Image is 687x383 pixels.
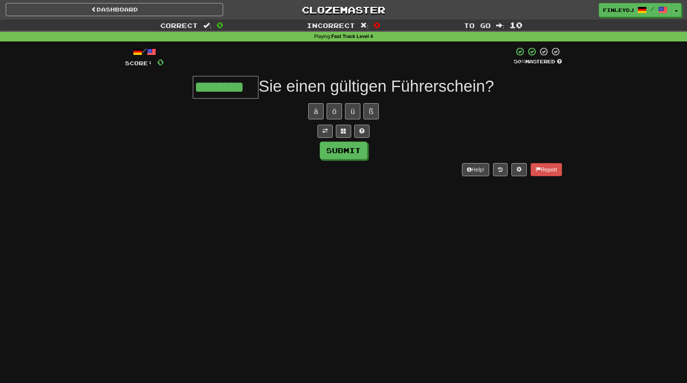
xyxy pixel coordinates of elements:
[217,20,223,30] span: 0
[235,3,452,17] a: Clozemaster
[203,22,212,29] span: :
[327,103,342,119] button: ö
[354,125,370,138] button: Single letter hint - you only get 1 per sentence and score half the points! alt+h
[651,6,654,12] span: /
[374,20,380,30] span: 0
[599,3,672,17] a: finleydj /
[307,21,355,29] span: Incorrect
[363,103,379,119] button: ß
[125,60,153,66] span: Score:
[160,21,198,29] span: Correct
[603,7,634,13] span: finleydj
[531,163,562,176] button: Report
[360,22,369,29] span: :
[317,125,333,138] button: Toggle translation (alt+t)
[514,58,525,64] span: 50 %
[514,58,562,65] div: Mastered
[509,20,523,30] span: 10
[462,163,489,176] button: Help!
[331,34,373,39] strong: Fast Track Level 4
[496,22,505,29] span: :
[336,125,351,138] button: Switch sentence to multiple choice alt+p
[345,103,360,119] button: ü
[320,142,367,159] button: Submit
[157,57,164,67] span: 0
[308,103,324,119] button: ä
[258,77,494,95] span: Sie einen gültigen Führerschein?
[125,47,164,56] div: /
[493,163,508,176] button: Round history (alt+y)
[464,21,491,29] span: To go
[6,3,223,16] a: Dashboard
